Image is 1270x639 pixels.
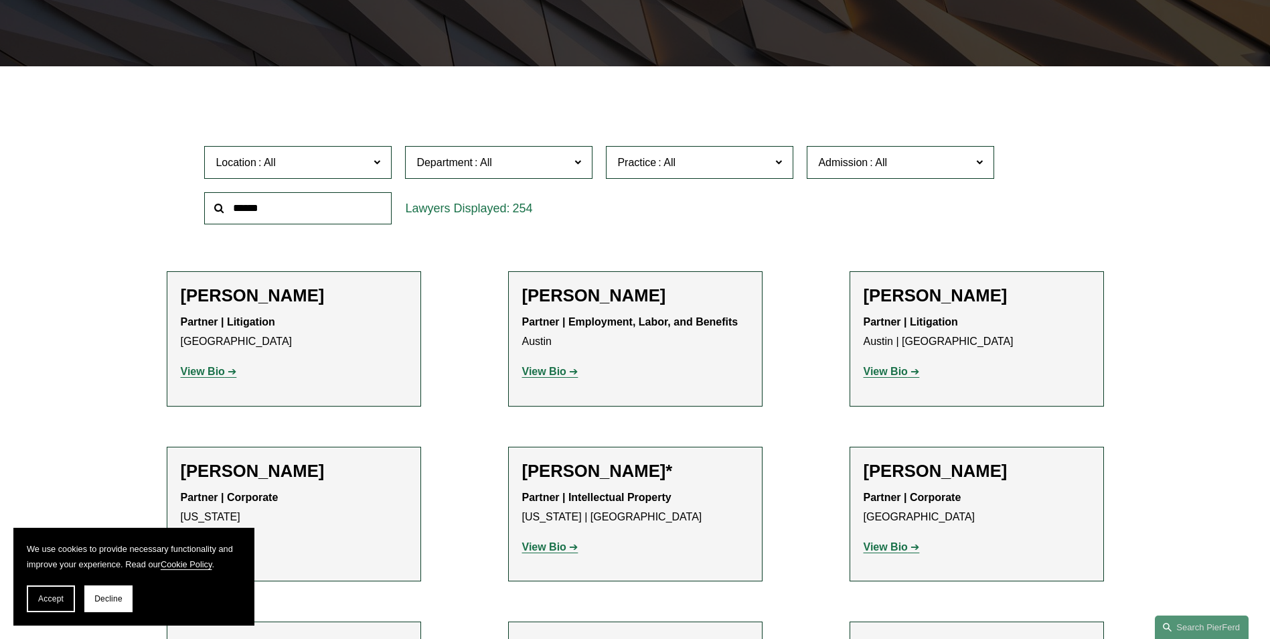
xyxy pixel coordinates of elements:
span: Location [216,157,256,168]
strong: View Bio [181,366,225,377]
p: Austin | [GEOGRAPHIC_DATA] [864,313,1090,352]
p: [GEOGRAPHIC_DATA] [181,313,407,352]
p: [GEOGRAPHIC_DATA] [864,488,1090,527]
h2: [PERSON_NAME] [181,461,407,482]
strong: Partner | Intellectual Property [522,492,671,503]
section: Cookie banner [13,528,254,626]
a: View Bio [522,366,578,377]
a: View Bio [864,366,920,377]
span: Admission [818,157,868,168]
h2: [PERSON_NAME] [864,285,1090,306]
span: Decline [94,594,123,603]
h2: [PERSON_NAME] [864,461,1090,482]
p: [US_STATE] | [GEOGRAPHIC_DATA] [522,488,748,527]
a: Search this site [1155,616,1249,639]
strong: View Bio [522,366,566,377]
button: Accept [27,585,75,612]
span: Practice [617,157,656,168]
strong: Partner | Employment, Labor, and Benefits [522,316,738,328]
strong: View Bio [864,541,908,553]
p: Austin [522,313,748,352]
a: View Bio [864,541,920,553]
p: [US_STATE] [181,488,407,527]
a: View Bio [181,366,237,377]
h2: [PERSON_NAME]* [522,461,748,482]
button: Decline [84,585,133,612]
h2: [PERSON_NAME] [181,285,407,306]
span: Accept [38,594,64,603]
a: View Bio [522,541,578,553]
span: 254 [512,202,532,215]
strong: Partner | Corporate [181,492,279,503]
h2: [PERSON_NAME] [522,285,748,306]
strong: Partner | Litigation [864,316,958,328]
a: Cookie Policy [161,559,212,569]
strong: View Bio [864,366,908,377]
strong: Partner | Corporate [864,492,961,503]
span: Department [416,157,473,168]
strong: Partner | Litigation [181,316,275,328]
p: We use cookies to provide necessary functionality and improve your experience. Read our . [27,541,241,572]
strong: View Bio [522,541,566,553]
